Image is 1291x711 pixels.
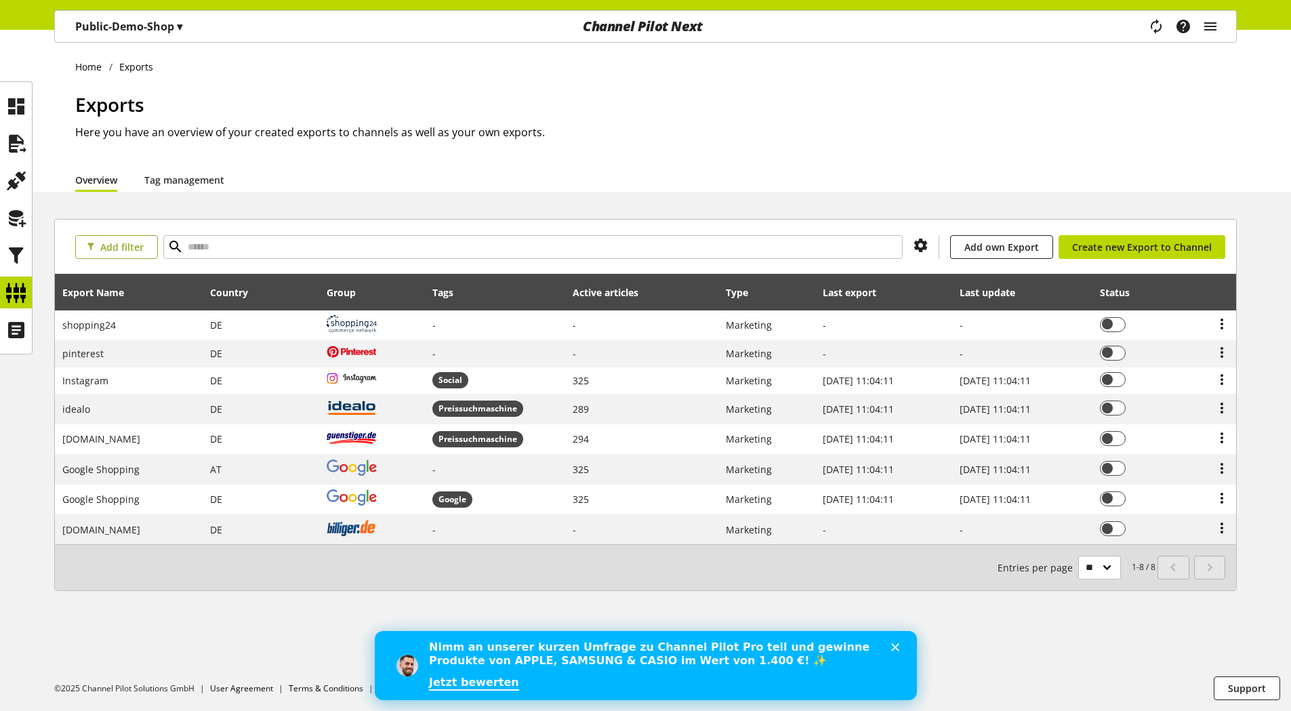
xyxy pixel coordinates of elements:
img: google [327,460,377,476]
span: Instagram [62,374,108,387]
span: [DATE] 11:04:11 [960,493,1031,506]
div: Active articles [573,285,652,300]
span: Entries per page [998,561,1078,575]
a: Add own Export [950,235,1053,259]
span: [DATE] 11:04:11 [823,374,894,387]
span: pinterest [62,347,104,360]
button: Support [1214,676,1280,700]
span: - [573,523,576,536]
span: Google [432,491,472,508]
button: Add filter [75,235,158,259]
span: Preissuchmaschine [438,433,517,445]
a: Overview [75,173,117,187]
span: - [432,319,436,331]
div: Country [210,285,262,300]
span: Google Shopping [62,463,140,476]
span: - [432,463,436,476]
span: idealo [62,403,90,415]
span: Germany [210,374,222,387]
span: Preissuchmaschine [438,403,517,415]
span: Google Shopping [62,493,140,506]
span: 325 [573,374,589,387]
span: Add filter [100,240,144,254]
img: idealo [327,399,377,416]
span: [DATE] 11:04:11 [960,374,1031,387]
small: 1-8 / 8 [998,556,1155,580]
span: Marketing [726,319,772,331]
span: Marketing [726,463,772,476]
span: [DATE] 11:04:11 [823,403,894,415]
div: Status [1100,285,1143,300]
span: [DATE] 11:04:11 [823,463,894,476]
span: [DOMAIN_NAME] [62,432,140,445]
span: [DATE] 11:04:11 [823,493,894,506]
span: Austria [210,463,222,476]
img: google [327,489,377,506]
li: ©2025 Channel Pilot Solutions GmbH [54,683,210,695]
nav: main navigation [54,10,1237,43]
div: Export Name [62,285,138,300]
iframe: Intercom live chat banner [375,631,917,700]
span: Germany [210,523,222,536]
span: Marketing [726,523,772,536]
span: Marketing [726,347,772,360]
a: Create new Export to Channel [1059,235,1225,259]
span: Social [438,374,462,386]
span: Germany [210,347,222,360]
img: shopping24 [327,315,377,332]
span: shopping24 [62,319,116,331]
span: 289 [573,403,589,415]
span: Social [432,372,468,388]
span: [DATE] 11:04:11 [960,432,1031,445]
span: [DATE] 11:04:11 [960,463,1031,476]
a: Tag management [144,173,224,187]
span: ▾ [177,19,182,34]
span: [DOMAIN_NAME] [62,523,140,536]
span: Marketing [726,493,772,506]
span: Germany [210,432,222,445]
span: Create new Export to Channel [1072,240,1212,254]
img: guenstiger.de [327,429,377,446]
span: [DATE] 11:04:11 [960,403,1031,415]
a: User Agreement [210,683,273,694]
span: - [573,347,576,360]
span: Germany [210,319,222,331]
p: Public-Demo-Shop [75,18,182,35]
div: Last export [823,285,890,300]
span: Marketing [726,432,772,445]
div: Last update [960,285,1029,300]
span: Germany [210,493,222,506]
span: [DATE] 11:04:11 [823,432,894,445]
span: Marketing [726,374,772,387]
span: Support [1228,681,1266,695]
img: instagram [327,373,377,384]
span: 294 [573,432,589,445]
span: Add own Export [964,240,1039,254]
div: Type [726,285,762,300]
img: billiger.de [327,519,377,536]
span: Google [438,493,466,506]
h2: Here you have an overview of your created exports to channels as well as your own exports. [75,124,1237,140]
img: pinterest [327,346,377,358]
span: 325 [573,463,589,476]
a: Terms & Conditions [289,683,363,694]
span: - [432,347,436,360]
a: Home [75,60,109,74]
span: Germany [210,403,222,415]
span: - [432,523,436,536]
span: 325 [573,493,589,506]
span: Preissuchmaschine [432,431,523,447]
div: Tags [432,285,453,300]
span: Preissuchmaschine [432,401,523,417]
span: Exports [75,92,144,117]
span: Marketing [726,403,772,415]
div: Group [327,285,369,300]
span: - [573,319,576,331]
